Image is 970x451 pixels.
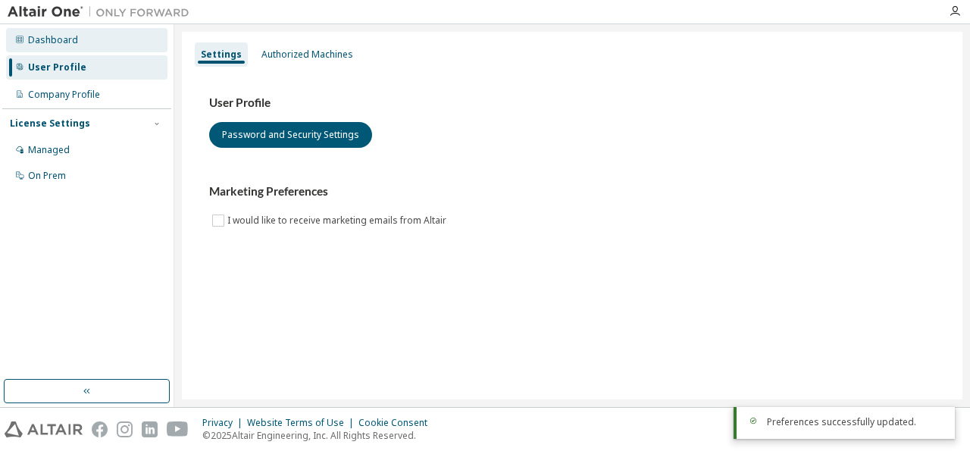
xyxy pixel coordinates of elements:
[10,117,90,130] div: License Settings
[358,417,436,429] div: Cookie Consent
[767,416,943,428] div: Preferences successfully updated.
[202,429,436,442] p: © 2025 Altair Engineering, Inc. All Rights Reserved.
[209,96,935,111] h3: User Profile
[5,421,83,437] img: altair_logo.svg
[28,61,86,74] div: User Profile
[28,170,66,182] div: On Prem
[227,211,449,230] label: I would like to receive marketing emails from Altair
[28,144,70,156] div: Managed
[209,122,372,148] button: Password and Security Settings
[247,417,358,429] div: Website Terms of Use
[261,49,353,61] div: Authorized Machines
[167,421,189,437] img: youtube.svg
[28,89,100,101] div: Company Profile
[117,421,133,437] img: instagram.svg
[202,417,247,429] div: Privacy
[92,421,108,437] img: facebook.svg
[28,34,78,46] div: Dashboard
[8,5,197,20] img: Altair One
[209,184,935,199] h3: Marketing Preferences
[142,421,158,437] img: linkedin.svg
[201,49,242,61] div: Settings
